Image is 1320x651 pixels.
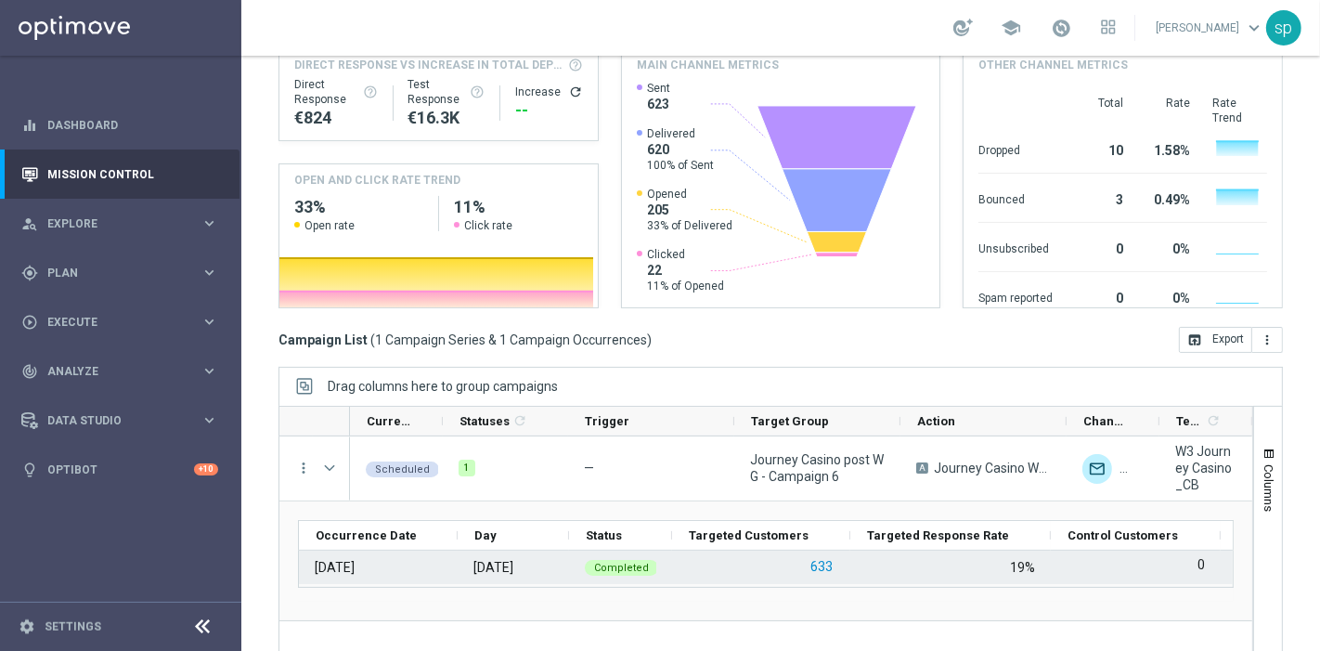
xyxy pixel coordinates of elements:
[1260,332,1275,347] i: more_vert
[510,410,527,431] span: Calculate column
[47,100,218,150] a: Dashboard
[21,117,38,134] i: equalizer
[934,460,1051,476] span: Journey Casino W3 CB App
[201,215,218,232] i: keyboard_arrow_right
[978,232,1053,262] div: Unsubscribed
[689,528,809,542] span: Targeted Customers
[1175,443,1236,493] span: W3 Journey Casino_CB
[1145,281,1190,311] div: 0%
[21,215,201,232] div: Explore
[304,218,355,233] span: Open rate
[459,460,475,476] div: 1
[370,332,375,348] span: (
[1145,183,1190,213] div: 0.49%
[568,85,583,99] button: refresh
[1075,96,1123,125] div: Total
[1262,464,1276,512] span: Columns
[594,562,649,574] span: Completed
[294,107,378,129] div: €824
[1075,281,1123,311] div: 0
[454,196,583,218] h2: 11%
[20,462,219,477] button: lightbulb Optibot +10
[647,262,724,279] span: 22
[647,141,714,158] span: 620
[1083,414,1128,428] span: Channel
[1119,454,1149,484] img: Other
[809,555,835,579] button: 633
[647,81,670,96] span: Sent
[1179,327,1252,353] button: open_in_browser Export
[978,281,1053,311] div: Spam reported
[366,460,439,477] colored-tag: Scheduled
[1075,134,1123,163] div: 10
[19,618,35,635] i: settings
[20,266,219,280] button: gps_fixed Plan keyboard_arrow_right
[21,150,218,199] div: Mission Control
[47,445,194,494] a: Optibot
[328,379,558,394] span: Drag columns here to group campaigns
[1212,96,1267,125] div: Rate Trend
[316,528,417,542] span: Occurrence Date
[917,414,955,428] span: Action
[637,57,779,73] h4: Main channel metrics
[1010,559,1035,576] div: 19%
[201,313,218,331] i: keyboard_arrow_right
[978,57,1128,73] h4: Other channel metrics
[751,414,829,428] span: Target Group
[21,215,38,232] i: person_search
[20,118,219,133] button: equalizer Dashboard
[1145,134,1190,163] div: 1.58%
[278,332,652,348] h3: Campaign List
[20,216,219,231] div: person_search Explore keyboard_arrow_right
[1075,183,1123,213] div: 3
[867,528,1009,542] span: Targeted Response Rate
[375,332,647,348] span: 1 Campaign Series & 1 Campaign Occurrences
[47,317,201,328] span: Execute
[47,150,218,199] a: Mission Control
[1266,10,1301,46] div: sp
[47,267,201,279] span: Plan
[21,462,38,478] i: lightbulb
[647,332,652,348] span: )
[515,85,583,99] div: Increase
[1244,18,1264,38] span: keyboard_arrow_down
[1179,332,1283,346] multiple-options-button: Export to CSV
[47,366,201,377] span: Analyze
[1252,327,1283,353] button: more_vert
[586,528,622,542] span: Status
[647,247,724,262] span: Clicked
[315,559,355,576] div: 18 Jun 2025
[1001,18,1021,38] span: school
[1203,410,1221,431] span: Calculate column
[584,461,594,475] span: —
[1154,14,1266,42] a: [PERSON_NAME]keyboard_arrow_down
[201,411,218,429] i: keyboard_arrow_right
[647,202,732,218] span: 205
[20,413,219,428] div: Data Studio keyboard_arrow_right
[647,158,714,173] span: 100% of Sent
[21,265,201,281] div: Plan
[20,364,219,379] button: track_changes Analyze keyboard_arrow_right
[201,362,218,380] i: keyboard_arrow_right
[1197,556,1205,573] label: 0
[408,107,485,129] div: €16,300
[47,415,201,426] span: Data Studio
[978,183,1053,213] div: Bounced
[45,621,101,632] a: Settings
[647,279,724,293] span: 11% of Opened
[294,196,423,218] h2: 33%
[1082,454,1112,484] img: Optimail
[328,379,558,394] div: Row Groups
[647,126,714,141] span: Delivered
[647,187,732,202] span: Opened
[515,99,583,122] div: --
[375,463,430,475] span: Scheduled
[294,57,563,73] span: Direct Response VS Increase In Total Deposit Amount
[21,445,218,494] div: Optibot
[21,314,38,331] i: play_circle_outline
